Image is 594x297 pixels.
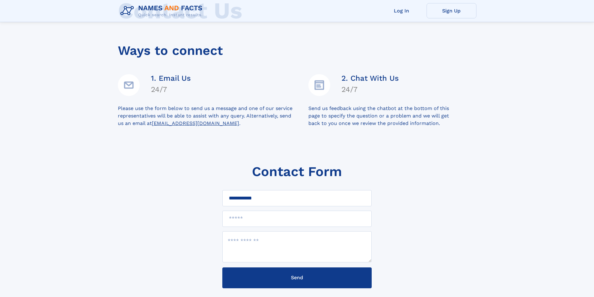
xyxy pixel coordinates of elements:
[118,105,308,127] div: Please use the form below to send us a message and one of our service representatives will be abl...
[152,120,239,126] a: [EMAIL_ADDRESS][DOMAIN_NAME]
[118,74,140,96] img: Email Address Icon
[151,74,191,83] h4: 1. Email Us
[377,3,427,18] a: Log In
[252,164,342,179] h1: Contact Form
[222,267,372,288] button: Send
[151,85,191,94] h4: 24/7
[118,2,208,19] img: Logo Names and Facts
[308,105,476,127] div: Send us feedback using the chatbot at the bottom of this page to specify the question or a proble...
[308,74,330,96] img: Details Icon
[341,74,399,83] h4: 2. Chat With Us
[341,85,399,94] h4: 24/7
[427,3,476,18] a: Sign Up
[118,35,476,60] div: Ways to connect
